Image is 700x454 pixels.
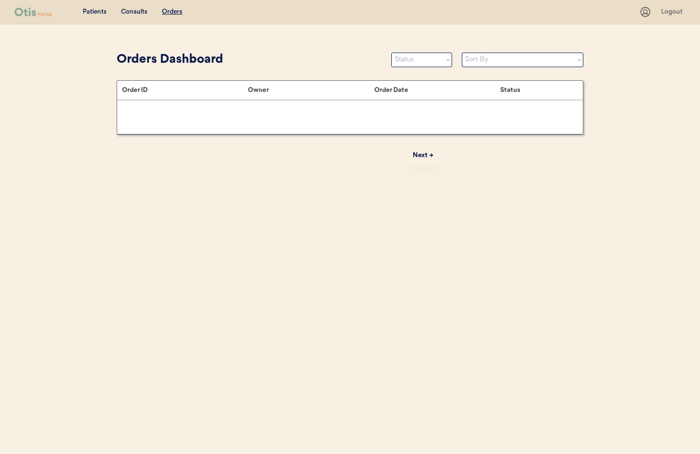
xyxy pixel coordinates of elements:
[661,7,685,17] div: Logout
[121,7,147,17] div: Consults
[117,51,382,69] div: Orders Dashboard
[162,8,182,15] u: Orders
[374,86,500,94] div: Order Date
[83,7,106,17] div: Patients
[122,86,248,94] div: Order ID
[248,86,374,94] div: Owner
[500,86,573,94] div: Status
[399,145,447,166] button: Next →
